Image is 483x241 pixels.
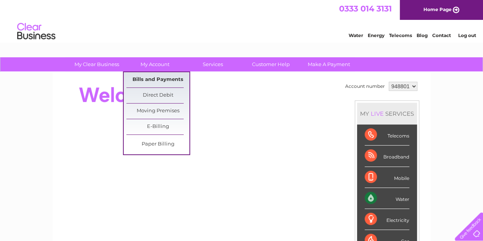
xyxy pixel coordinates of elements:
img: logo.png [17,20,56,43]
a: Paper Billing [126,137,189,152]
a: Customer Help [239,57,302,71]
a: Services [181,57,244,71]
a: Blog [417,32,428,38]
div: LIVE [369,110,385,117]
td: Account number [343,80,387,93]
div: Mobile [365,167,409,188]
div: MY SERVICES [357,103,417,125]
a: My Clear Business [65,57,128,71]
a: Contact [432,32,451,38]
a: Water [349,32,363,38]
a: Log out [458,32,476,38]
a: Energy [368,32,384,38]
a: 0333 014 3131 [339,4,392,13]
div: Broadband [365,146,409,167]
div: Telecoms [365,125,409,146]
a: My Account [123,57,186,71]
a: Make A Payment [297,57,360,71]
a: Direct Debit [126,88,189,103]
a: Telecoms [389,32,412,38]
a: Moving Premises [126,104,189,119]
a: Bills and Payments [126,72,189,87]
div: Electricity [365,209,409,230]
div: Clear Business is a trading name of Verastar Limited (registered in [GEOGRAPHIC_DATA] No. 3667643... [61,4,422,37]
a: E-Billing [126,119,189,134]
div: Water [365,188,409,209]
